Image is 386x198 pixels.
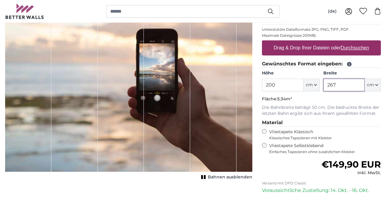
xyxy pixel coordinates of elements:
[367,82,374,88] span: cm
[322,159,381,170] span: €149,90 EUR
[323,70,381,76] label: Breite
[306,82,313,88] span: cm
[269,136,376,140] span: Klassisches Tapezieren mit Kleister
[208,174,252,180] span: Bahnen ausblenden
[269,129,376,140] label: Vliestapete Klassisch
[365,79,381,91] button: cm
[262,181,381,186] p: Versand mit DPD Classic
[262,105,381,117] p: Die Bahnbreite beträgt 50 cm. Die bedruckte Breite der letzten Bahn ergibt sich aus Ihrem gewählt...
[277,96,292,102] span: 5.34m²
[262,187,381,194] p: Voraussichtliche Zustellung: 14. Okt. - 16. Okt.
[262,96,381,102] p: Fläche:
[323,6,341,17] button: (de)
[5,4,44,19] img: Betterwalls
[269,143,381,154] label: Vliestapete Selbstklebend
[269,149,381,154] span: Einfaches Tapezieren ohne zusätzlichen Kleister
[262,33,381,38] p: Maximale Dateigrösse 200MB.
[262,70,319,76] label: Höhe
[199,173,252,181] button: Bahnen ausblenden
[322,170,381,176] div: inkl. MwSt.
[304,79,320,91] button: cm
[271,42,372,54] label: Drag & Drop Ihrer Dateien oder
[341,45,369,50] u: Durchsuchen
[262,119,381,127] legend: Material
[262,60,381,68] legend: Gewünschtes Format eingeben:
[262,27,381,32] p: Unterstützte Dateiformate JPG, PNG, TIFF, PDF.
